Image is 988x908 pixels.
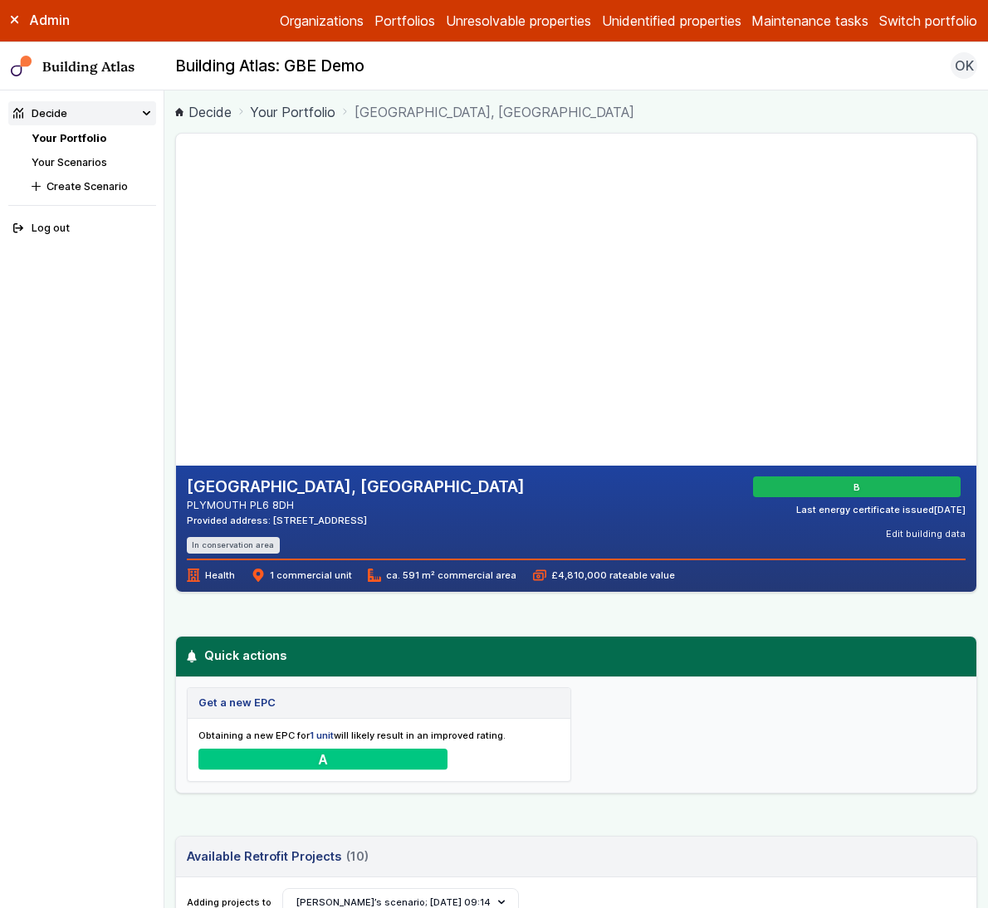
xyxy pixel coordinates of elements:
[8,101,156,125] summary: Decide
[32,132,106,144] a: Your Portfolio
[355,102,634,122] span: [GEOGRAPHIC_DATA], [GEOGRAPHIC_DATA]
[32,156,107,168] a: Your Scenarios
[187,569,235,582] span: Health
[187,537,280,553] li: In conservation area
[198,695,276,710] h5: Get a new EPC
[602,11,741,31] a: Unidentified properties
[175,56,364,77] h2: Building Atlas: GBE Demo
[951,52,977,79] button: OK
[187,514,525,527] div: Provided address: [STREET_ADDRESS]
[374,11,435,31] a: Portfolios
[185,647,967,665] h3: Quick actions
[252,569,352,582] span: 1 commercial unit
[533,569,675,582] span: £4,810,000 rateable value
[955,56,974,76] span: OK
[886,527,966,540] button: Edit building data
[751,11,868,31] a: Maintenance tasks
[250,102,335,122] a: Your Portfolio
[11,56,32,77] img: main-0bbd2752.svg
[346,847,369,866] span: (10)
[318,750,328,769] span: A
[310,730,334,741] strong: 1 unit
[446,11,591,31] a: Unresolvable properties
[198,729,560,742] p: Obtaining a new EPC for will likely result in an improved rating.
[280,11,364,31] a: Organizations
[796,503,966,516] div: Last energy certificate issued
[368,569,516,582] span: ca. 591 m² commercial area
[187,497,525,513] address: PLYMOUTH PL6 8DH
[934,504,966,515] time: [DATE]
[175,102,232,122] a: Decide
[879,11,977,31] button: Switch portfolio
[856,481,863,494] span: B
[27,174,156,198] button: Create Scenario
[8,217,156,241] button: Log out
[187,476,525,498] h2: [GEOGRAPHIC_DATA], [GEOGRAPHIC_DATA]
[13,105,67,121] div: Decide
[187,847,369,866] h3: Available Retrofit Projects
